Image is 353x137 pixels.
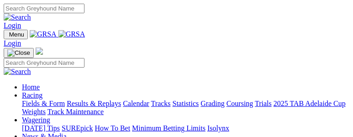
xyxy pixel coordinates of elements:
[95,124,131,132] a: How To Bet
[132,124,205,132] a: Minimum Betting Limits
[151,100,171,107] a: Tracks
[4,68,31,76] img: Search
[274,100,346,107] a: 2025 TAB Adelaide Cup
[22,124,349,132] div: Wagering
[22,100,349,116] div: Racing
[201,100,225,107] a: Grading
[22,100,65,107] a: Fields & Form
[30,30,57,38] img: GRSA
[4,48,34,58] button: Toggle navigation
[4,21,21,29] a: Login
[4,4,84,13] input: Search
[58,30,85,38] img: GRSA
[173,100,199,107] a: Statistics
[4,30,28,39] button: Toggle navigation
[255,100,272,107] a: Trials
[47,108,104,116] a: Track Maintenance
[22,83,40,91] a: Home
[22,91,42,99] a: Racing
[4,39,21,47] a: Login
[22,124,60,132] a: [DATE] Tips
[123,100,149,107] a: Calendar
[36,47,43,55] img: logo-grsa-white.png
[4,13,31,21] img: Search
[22,108,46,116] a: Weights
[22,116,50,124] a: Wagering
[4,58,84,68] input: Search
[227,100,253,107] a: Coursing
[67,100,121,107] a: Results & Replays
[9,31,24,38] span: Menu
[62,124,93,132] a: SUREpick
[207,124,229,132] a: Isolynx
[7,49,30,57] img: Close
